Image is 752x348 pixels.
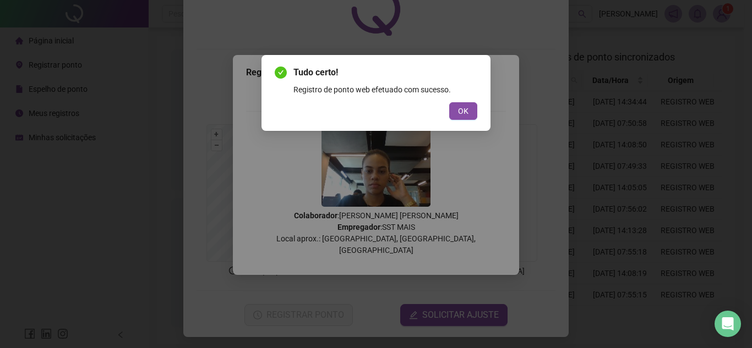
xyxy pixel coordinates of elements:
div: Registro de ponto web efetuado com sucesso. [293,84,477,96]
span: check-circle [275,67,287,79]
div: Open Intercom Messenger [715,311,741,337]
span: Tudo certo! [293,66,477,79]
span: OK [458,105,468,117]
button: OK [449,102,477,120]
